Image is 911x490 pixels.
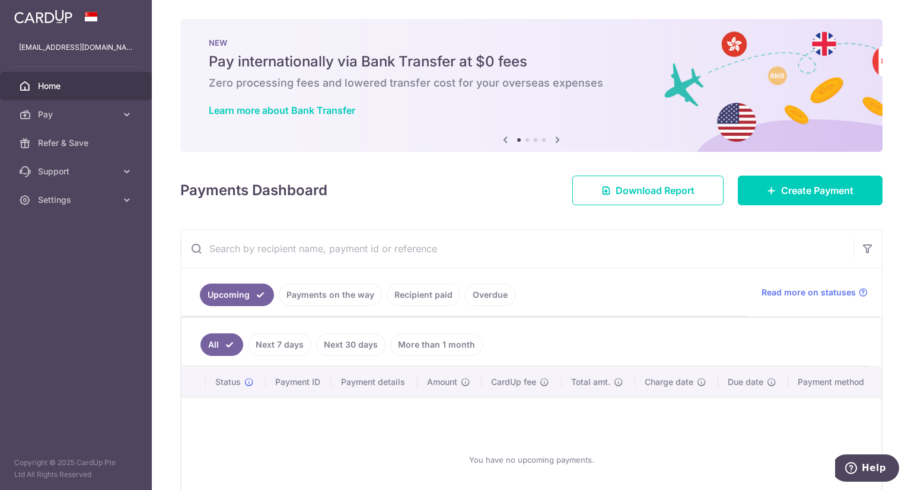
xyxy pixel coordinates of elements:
a: More than 1 month [390,333,483,356]
span: Refer & Save [38,137,116,149]
span: Charge date [645,376,693,388]
span: Home [38,80,116,92]
a: Download Report [572,176,724,205]
h6: Zero processing fees and lowered transfer cost for your overseas expenses [209,76,854,90]
span: Create Payment [781,183,853,198]
th: Payment method [788,367,881,397]
p: NEW [209,38,854,47]
a: All [200,333,243,356]
iframe: Opens a widget where you can find more information [835,454,899,484]
span: Amount [427,376,457,388]
input: Search by recipient name, payment id or reference [181,230,853,268]
a: Next 7 days [248,333,311,356]
h4: Payments Dashboard [180,180,327,201]
h5: Pay internationally via Bank Transfer at $0 fees [209,52,854,71]
span: Total amt. [571,376,610,388]
span: Settings [38,194,116,206]
a: Learn more about Bank Transfer [209,104,355,116]
span: Support [38,166,116,177]
th: Payment ID [266,367,332,397]
span: Due date [728,376,763,388]
span: Status [215,376,241,388]
a: Create Payment [738,176,883,205]
a: Upcoming [200,284,274,306]
span: Read more on statuses [762,287,856,298]
span: Pay [38,109,116,120]
img: Bank transfer banner [180,19,883,152]
span: CardUp fee [491,376,536,388]
a: Payments on the way [279,284,382,306]
a: Overdue [465,284,515,306]
p: [EMAIL_ADDRESS][DOMAIN_NAME] [19,42,133,53]
img: CardUp [14,9,72,24]
a: Read more on statuses [762,287,868,298]
a: Next 30 days [316,333,386,356]
th: Payment details [332,367,418,397]
a: Recipient paid [387,284,460,306]
span: Download Report [616,183,695,198]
